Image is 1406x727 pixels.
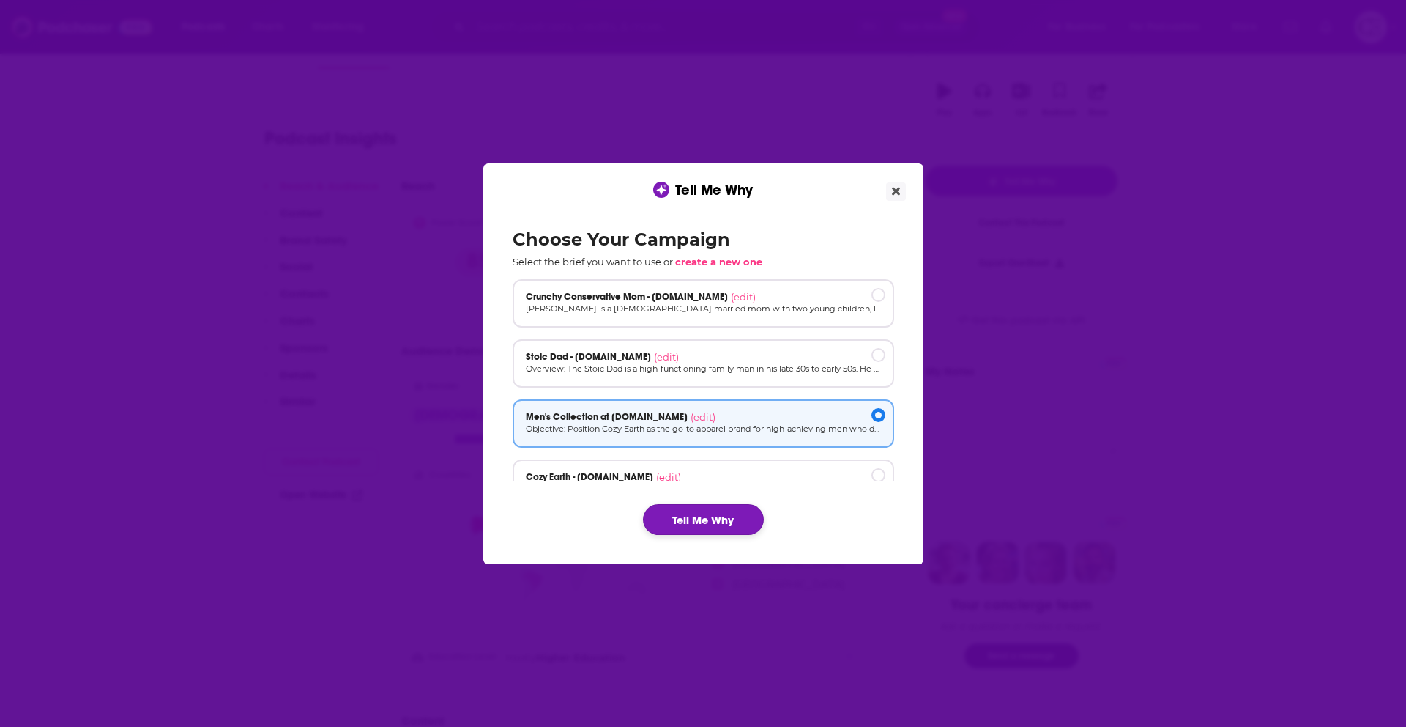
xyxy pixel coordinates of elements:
[886,182,906,201] button: Close
[526,363,881,375] p: Overview: The Stoic Dad is a high-functioning family man in his late 30s to early 50s. He values ...
[654,351,679,363] span: (edit)
[675,256,762,267] span: create a new one
[526,291,728,303] span: Crunchy Conservative Mom - [DOMAIN_NAME]
[513,256,894,267] p: Select the brief you want to use or .
[731,291,756,303] span: (edit)
[513,229,894,250] h2: Choose Your Campaign
[643,504,764,535] button: Tell Me Why
[526,423,881,435] p: Objective: Position Cozy Earth as the go-to apparel brand for high-achieving men who demand both ...
[691,411,715,423] span: (edit)
[526,303,881,315] p: [PERSON_NAME] is a [DEMOGRAPHIC_DATA] married mom with two young children, living in a suburban o...
[526,471,653,483] span: Cozy Earth - [DOMAIN_NAME]
[656,471,681,483] span: (edit)
[655,184,667,196] img: tell me why sparkle
[526,411,688,423] span: Men's Collection at [DOMAIN_NAME]
[675,181,753,199] span: Tell Me Why
[526,351,651,363] span: Stoic Dad - [DOMAIN_NAME]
